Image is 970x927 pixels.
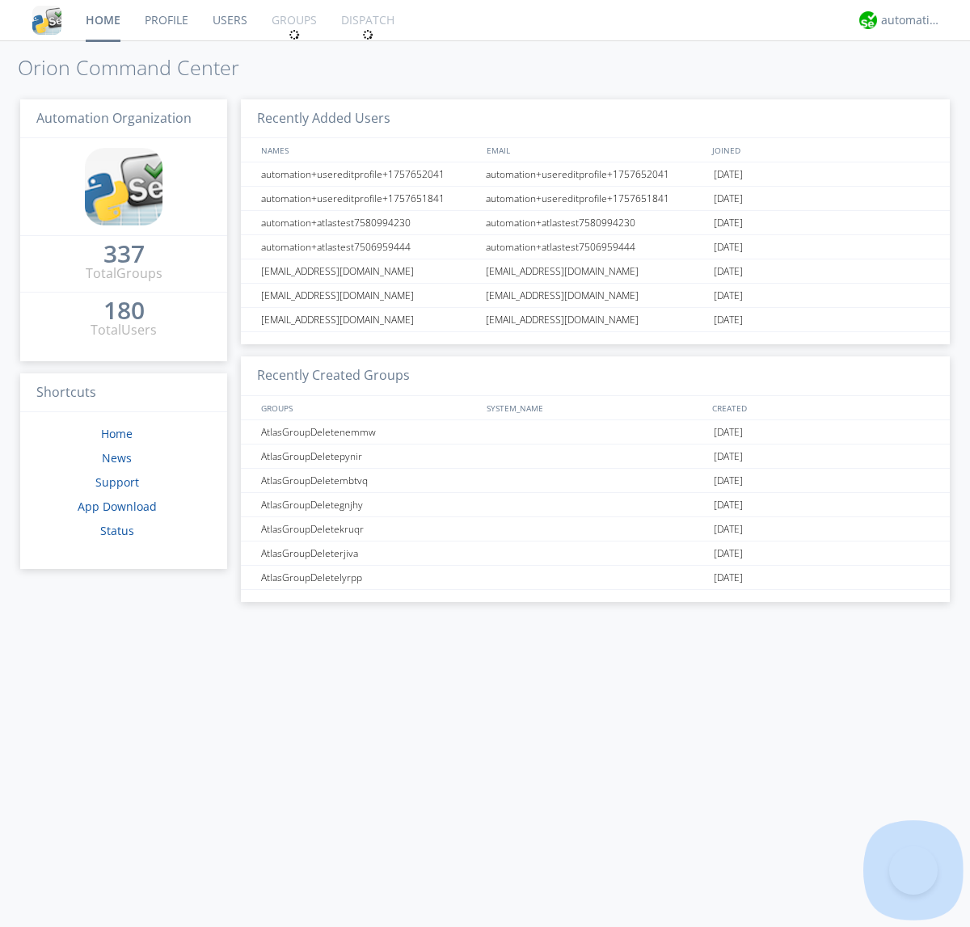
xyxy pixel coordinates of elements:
[482,162,710,186] div: automation+usereditprofile+1757652041
[86,264,162,283] div: Total Groups
[241,356,950,396] h3: Recently Created Groups
[714,162,743,187] span: [DATE]
[714,420,743,445] span: [DATE]
[241,493,950,517] a: AtlasGroupDeletegnjhy[DATE]
[482,187,710,210] div: automation+usereditprofile+1757651841
[714,541,743,566] span: [DATE]
[714,211,743,235] span: [DATE]
[889,846,938,895] iframe: Toggle Customer Support
[289,29,300,40] img: spin.svg
[257,541,481,565] div: AtlasGroupDeleterjiva
[257,284,481,307] div: [EMAIL_ADDRESS][DOMAIN_NAME]
[257,138,479,162] div: NAMES
[103,302,145,321] a: 180
[241,566,950,590] a: AtlasGroupDeletelyrpp[DATE]
[482,308,710,331] div: [EMAIL_ADDRESS][DOMAIN_NAME]
[708,138,934,162] div: JOINED
[257,187,481,210] div: automation+usereditprofile+1757651841
[482,235,710,259] div: automation+atlastest7506959444
[241,187,950,211] a: automation+usereditprofile+1757651841automation+usereditprofile+1757651841[DATE]
[482,284,710,307] div: [EMAIL_ADDRESS][DOMAIN_NAME]
[257,396,479,419] div: GROUPS
[483,138,708,162] div: EMAIL
[103,246,145,262] div: 337
[241,469,950,493] a: AtlasGroupDeletembtvq[DATE]
[78,499,157,514] a: App Download
[714,284,743,308] span: [DATE]
[714,187,743,211] span: [DATE]
[257,259,481,283] div: [EMAIL_ADDRESS][DOMAIN_NAME]
[241,284,950,308] a: [EMAIL_ADDRESS][DOMAIN_NAME][EMAIL_ADDRESS][DOMAIN_NAME][DATE]
[482,259,710,283] div: [EMAIL_ADDRESS][DOMAIN_NAME]
[708,396,934,419] div: CREATED
[257,420,481,444] div: AtlasGroupDeletenemmw
[881,12,942,28] div: automation+atlas
[91,321,157,339] div: Total Users
[257,445,481,468] div: AtlasGroupDeletepynir
[257,162,481,186] div: automation+usereditprofile+1757652041
[257,469,481,492] div: AtlasGroupDeletembtvq
[241,420,950,445] a: AtlasGroupDeletenemmw[DATE]
[714,235,743,259] span: [DATE]
[257,235,481,259] div: automation+atlastest7506959444
[257,493,481,516] div: AtlasGroupDeletegnjhy
[241,235,950,259] a: automation+atlastest7506959444automation+atlastest7506959444[DATE]
[100,523,134,538] a: Status
[102,450,132,466] a: News
[241,259,950,284] a: [EMAIL_ADDRESS][DOMAIN_NAME][EMAIL_ADDRESS][DOMAIN_NAME][DATE]
[241,308,950,332] a: [EMAIL_ADDRESS][DOMAIN_NAME][EMAIL_ADDRESS][DOMAIN_NAME][DATE]
[36,109,192,127] span: Automation Organization
[714,493,743,517] span: [DATE]
[257,566,481,589] div: AtlasGroupDeletelyrpp
[257,517,481,541] div: AtlasGroupDeletekruqr
[482,211,710,234] div: automation+atlastest7580994230
[241,541,950,566] a: AtlasGroupDeleterjiva[DATE]
[241,517,950,541] a: AtlasGroupDeletekruqr[DATE]
[714,566,743,590] span: [DATE]
[241,211,950,235] a: automation+atlastest7580994230automation+atlastest7580994230[DATE]
[714,445,743,469] span: [DATE]
[859,11,877,29] img: d2d01cd9b4174d08988066c6d424eccd
[20,373,227,413] h3: Shortcuts
[714,517,743,541] span: [DATE]
[241,99,950,139] h3: Recently Added Users
[95,474,139,490] a: Support
[257,308,481,331] div: [EMAIL_ADDRESS][DOMAIN_NAME]
[241,445,950,469] a: AtlasGroupDeletepynir[DATE]
[85,148,162,225] img: cddb5a64eb264b2086981ab96f4c1ba7
[241,162,950,187] a: automation+usereditprofile+1757652041automation+usereditprofile+1757652041[DATE]
[101,426,133,441] a: Home
[257,211,481,234] div: automation+atlastest7580994230
[714,259,743,284] span: [DATE]
[483,396,708,419] div: SYSTEM_NAME
[32,6,61,35] img: cddb5a64eb264b2086981ab96f4c1ba7
[103,302,145,318] div: 180
[714,308,743,332] span: [DATE]
[103,246,145,264] a: 337
[714,469,743,493] span: [DATE]
[362,29,373,40] img: spin.svg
